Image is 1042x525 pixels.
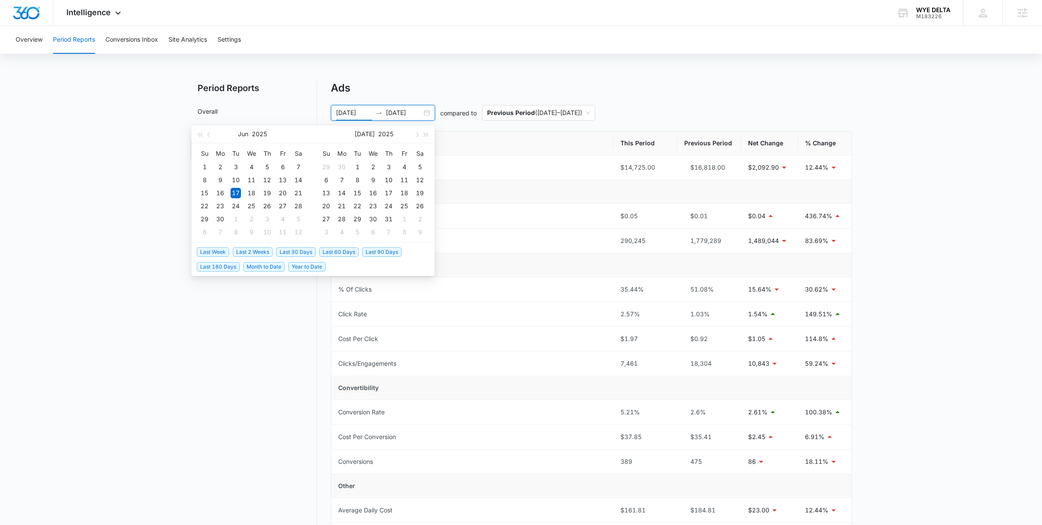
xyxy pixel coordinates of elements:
[331,131,613,155] th: Metric
[244,174,259,187] td: 2025-06-11
[916,13,950,20] div: account id
[198,107,218,116] a: Overall
[246,162,257,172] div: 4
[334,213,350,226] td: 2025-07-28
[412,200,428,213] td: 2025-07-26
[487,105,590,120] span: ( [DATE] – [DATE] )
[231,214,241,224] div: 1
[805,505,828,515] p: 12.44%
[383,214,394,224] div: 31
[620,309,670,319] div: 2.57%
[336,214,347,224] div: 28
[288,262,326,272] span: Year to Date
[620,163,670,172] div: $14,725.00
[396,187,412,200] td: 2025-07-18
[383,175,394,185] div: 10
[275,226,290,239] td: 2025-07-11
[748,163,779,172] p: $2,092.90
[365,174,381,187] td: 2025-07-09
[396,213,412,226] td: 2025-08-01
[331,180,851,204] td: Visibility
[352,201,363,211] div: 22
[368,227,378,237] div: 6
[246,227,257,237] div: 9
[350,174,365,187] td: 2025-07-08
[684,505,734,515] div: $184.81
[620,432,670,442] div: $37.85
[319,247,359,257] span: Last 60 Days
[684,359,734,368] div: 18,304
[376,109,383,116] span: swap-right
[620,407,670,417] div: 5.21%
[228,213,244,226] td: 2025-07-01
[805,309,832,319] p: 149.51%
[365,200,381,213] td: 2025-07-23
[748,457,756,466] p: 86
[396,147,412,161] th: Fr
[412,174,428,187] td: 2025-07-12
[318,187,334,200] td: 2025-07-13
[336,227,347,237] div: 4
[228,174,244,187] td: 2025-06-10
[412,187,428,200] td: 2025-07-19
[318,226,334,239] td: 2025-08-03
[215,201,225,211] div: 23
[321,214,331,224] div: 27
[259,213,275,226] td: 2025-07-03
[415,214,425,224] div: 2
[383,227,394,237] div: 7
[231,188,241,198] div: 17
[748,285,772,294] p: 15.64%
[197,187,212,200] td: 2025-06-15
[748,432,765,442] p: $2.45
[275,187,290,200] td: 2025-06-20
[684,285,734,294] div: 51.08%
[336,162,347,172] div: 30
[290,200,306,213] td: 2025-06-28
[684,432,734,442] div: $35.41
[487,109,535,116] p: Previous Period
[412,147,428,161] th: Sa
[684,334,734,344] div: $0.92
[620,334,670,344] div: $1.97
[231,201,241,211] div: 24
[275,161,290,174] td: 2025-06-06
[620,285,670,294] div: 35.44%
[334,147,350,161] th: Mo
[440,108,477,118] p: compared to
[318,161,334,174] td: 2025-06-29
[399,175,409,185] div: 11
[684,236,734,246] div: 1,779,289
[748,236,779,246] p: 1,489,044
[238,125,248,143] button: Jun
[350,200,365,213] td: 2025-07-22
[798,131,851,155] th: % Change
[365,147,381,161] th: We
[218,26,241,54] button: Settings
[336,188,347,198] div: 14
[321,162,331,172] div: 29
[381,200,396,213] td: 2025-07-24
[277,188,288,198] div: 20
[352,227,363,237] div: 5
[396,226,412,239] td: 2025-08-08
[212,187,228,200] td: 2025-06-16
[212,226,228,239] td: 2025-07-07
[805,457,828,466] p: 18.11%
[290,161,306,174] td: 2025-06-07
[318,147,334,161] th: Su
[197,226,212,239] td: 2025-07-06
[212,147,228,161] th: Mo
[368,188,378,198] div: 16
[399,162,409,172] div: 4
[199,162,210,172] div: 1
[386,108,422,118] input: End date
[412,226,428,239] td: 2025-08-09
[399,227,409,237] div: 8
[412,213,428,226] td: 2025-08-02
[243,262,285,272] span: Month to Date
[212,161,228,174] td: 2025-06-02
[415,175,425,185] div: 12
[338,334,378,344] div: Cost Per Click
[378,125,393,143] button: 2025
